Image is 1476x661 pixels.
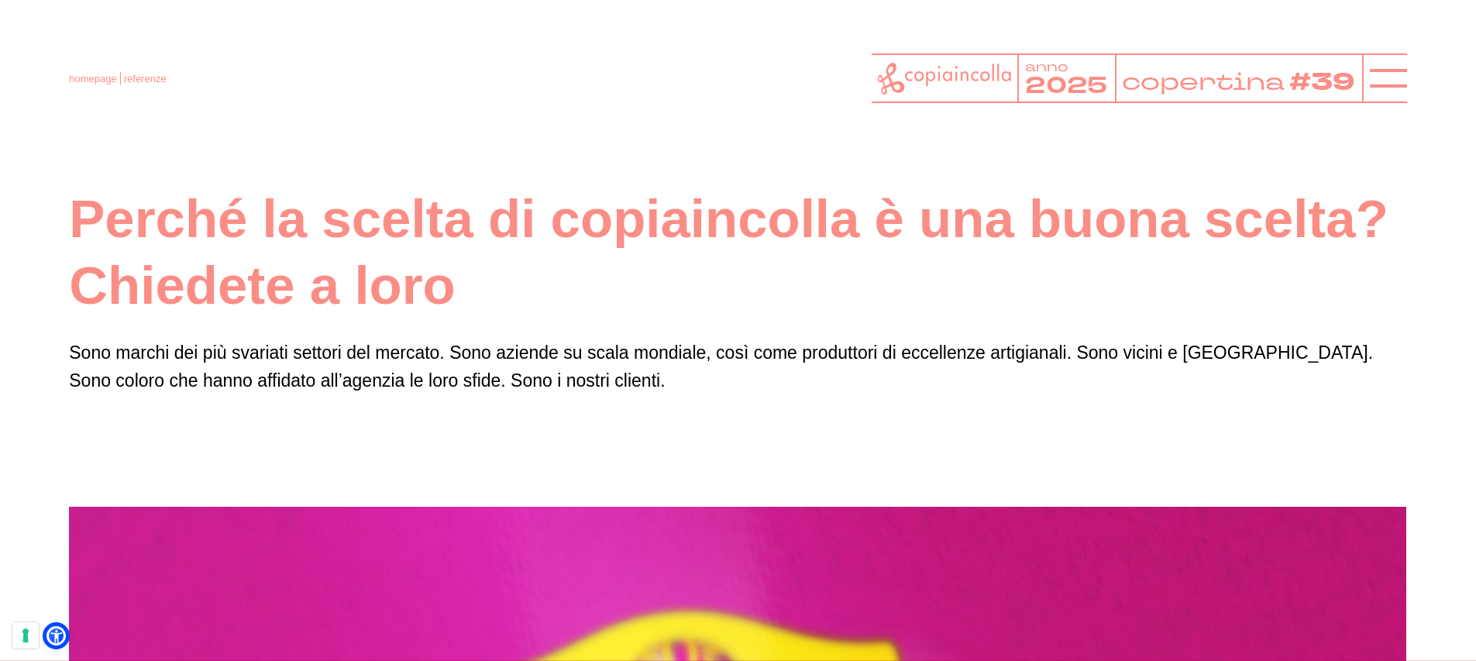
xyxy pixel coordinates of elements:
[69,339,1406,396] p: Sono marchi dei più svariati settori del mercato. Sono aziende su scala mondiale, così come produ...
[69,186,1406,320] h1: Perché la scelta di copiaincolla è una buona scelta? Chiedete a loro
[1025,57,1068,75] tspan: anno
[12,622,39,649] button: Le tue preferenze relative al consenso per le tecnologie di tracciamento
[46,626,66,646] a: Open Accessibility Menu
[69,73,116,84] a: homepage
[124,73,167,84] span: referenze
[1289,65,1355,99] tspan: #39
[1025,70,1108,102] tspan: 2025
[1122,65,1285,97] tspan: copertina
